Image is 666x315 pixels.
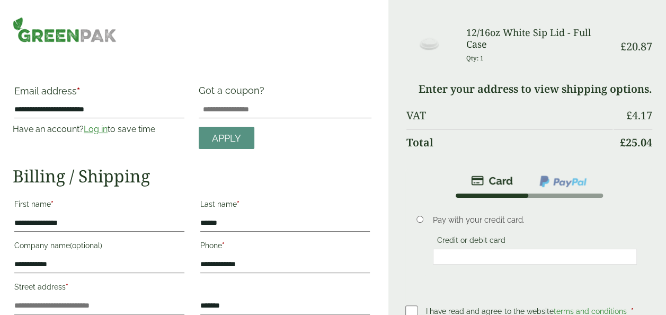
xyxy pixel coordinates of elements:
[620,135,652,150] bdi: 25.04
[406,76,652,102] td: Enter your address to view shipping options.
[77,85,80,97] abbr: required
[433,236,510,248] label: Credit or debit card
[620,39,652,54] bdi: 20.87
[626,108,652,122] bdi: 4.17
[13,17,117,42] img: GreenPak Supplies
[70,241,102,250] span: (optional)
[436,252,634,261] iframe: Secure card payment input frame
[471,174,513,187] img: stripe.png
[14,279,184,297] label: Street address
[84,124,108,134] a: Log in
[620,135,626,150] span: £
[14,197,184,215] label: First name
[51,200,54,208] abbr: required
[14,238,184,256] label: Company name
[406,103,612,128] th: VAT
[406,129,612,155] th: Total
[199,85,269,101] label: Got a coupon?
[13,166,371,186] h2: Billing / Shipping
[200,238,370,256] label: Phone
[66,283,68,291] abbr: required
[466,27,612,50] h3: 12/16oz White Sip Lid - Full Case
[14,86,184,101] label: Email address
[222,241,225,250] abbr: required
[433,214,637,226] p: Pay with your credit card.
[466,54,483,62] small: Qty: 1
[538,174,588,188] img: ppcp-gateway.png
[200,197,370,215] label: Last name
[620,39,626,54] span: £
[237,200,239,208] abbr: required
[626,108,632,122] span: £
[13,123,186,136] p: Have an account? to save time
[212,133,241,144] span: Apply
[199,127,254,150] a: Apply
